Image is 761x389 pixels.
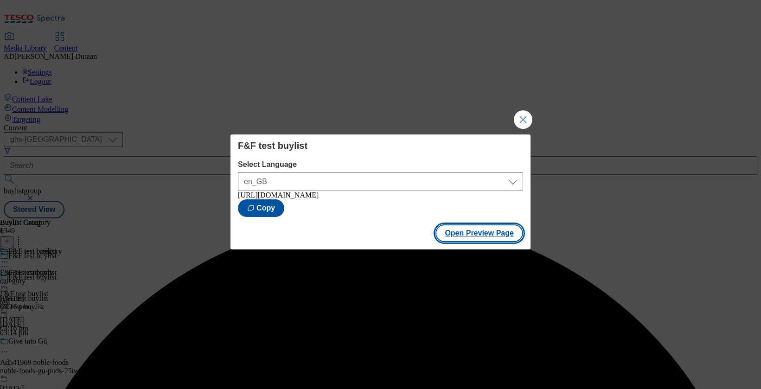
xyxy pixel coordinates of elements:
button: Copy [238,199,284,217]
button: Close Modal [514,110,532,129]
div: Modal [230,134,531,249]
button: Open Preview Page [435,224,523,242]
div: [URL][DOMAIN_NAME] [238,191,523,199]
label: Select Language [238,160,523,169]
h4: F&F test buylist [238,140,523,151]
